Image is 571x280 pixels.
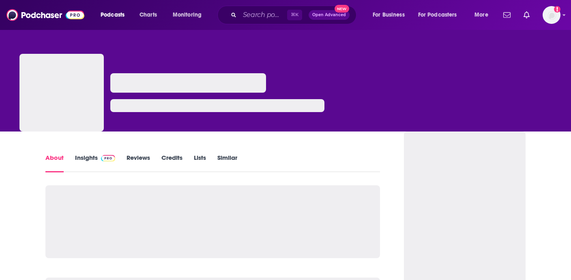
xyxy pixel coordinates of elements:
[373,9,405,21] span: For Business
[335,5,349,13] span: New
[225,6,364,24] div: Search podcasts, credits, & more...
[173,9,202,21] span: Monitoring
[312,13,346,17] span: Open Advanced
[543,6,560,24] span: Logged in as antonettefrontgate
[127,154,150,172] a: Reviews
[240,8,287,21] input: Search podcasts, credits, & more...
[140,9,157,21] span: Charts
[520,8,533,22] a: Show notifications dropdown
[134,8,162,21] a: Charts
[554,6,560,13] svg: Add a profile image
[418,9,457,21] span: For Podcasters
[474,9,488,21] span: More
[413,8,469,21] button: open menu
[469,8,498,21] button: open menu
[217,154,237,172] a: Similar
[543,6,560,24] button: Show profile menu
[500,8,514,22] a: Show notifications dropdown
[45,154,64,172] a: About
[101,155,115,161] img: Podchaser Pro
[161,154,182,172] a: Credits
[95,8,135,21] button: open menu
[287,10,302,20] span: ⌘ K
[367,8,415,21] button: open menu
[167,8,212,21] button: open menu
[75,154,115,172] a: InsightsPodchaser Pro
[194,154,206,172] a: Lists
[6,7,84,23] img: Podchaser - Follow, Share and Rate Podcasts
[101,9,125,21] span: Podcasts
[309,10,350,20] button: Open AdvancedNew
[543,6,560,24] img: User Profile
